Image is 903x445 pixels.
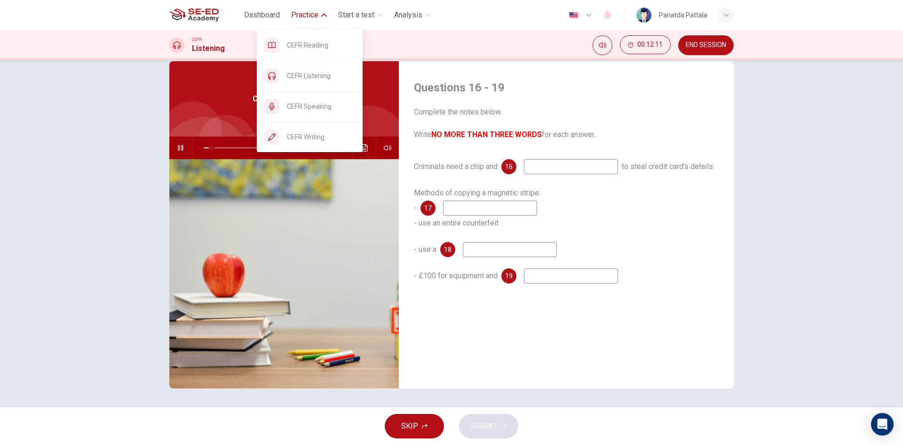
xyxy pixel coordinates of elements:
[414,106,719,140] span: Complete the notes below. Write for each answer.
[620,35,671,55] div: Hide
[678,35,734,55] button: END SESSION
[505,163,513,170] span: 16
[444,246,451,253] span: 18
[357,137,372,159] button: Click to see the audio transcription
[257,91,363,121] div: CEFR Speaking
[620,35,671,54] button: 00:12:11
[636,8,651,23] img: Profile picture
[394,9,422,21] span: Analysis
[192,43,225,54] h1: Listening
[414,188,540,212] span: Methods of copying a magnetic stripe: -
[659,9,707,21] div: Panatda Pattala
[637,41,663,49] span: 00:12:11
[338,9,374,21] span: Start a test
[257,30,363,60] div: CEFR Reading
[401,420,418,433] span: SKIP
[169,159,399,388] img: Credit Card Fraud
[414,271,498,280] span: - £100 for equipment and
[686,41,726,49] span: END SESSION
[414,162,498,171] span: Criminals need a chip and
[169,6,219,24] img: SE-ED Academy logo
[287,40,355,51] span: CEFR Reading
[257,61,363,91] div: CEFR Listening
[414,80,719,95] h4: Questions 16 - 19
[287,7,331,24] button: Practice
[431,130,542,139] b: NO MORE THAN THREE WORDS
[871,413,894,436] div: Open Intercom Messenger
[424,205,432,211] span: 17
[414,245,436,254] span: - use a
[390,7,435,24] button: Analysis
[593,35,612,55] div: Mute
[622,162,714,171] span: to steal credit card’s details.
[385,414,444,438] button: SKIP
[192,36,202,43] span: CEFR
[287,131,355,143] span: CEFR Writing
[568,12,579,19] img: en
[287,70,355,81] span: CEFR Listening
[334,7,387,24] button: Start a test
[414,218,499,227] span: - use an entire counterfeit
[287,101,355,112] span: CEFR Speaking
[291,9,318,21] span: Practice
[169,6,240,24] a: SE-ED Academy logo
[244,9,280,21] span: Dashboard
[505,273,513,279] span: 19
[240,7,284,24] button: Dashboard
[257,122,363,152] div: CEFR Writing
[253,93,316,105] span: Credit Card Fraud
